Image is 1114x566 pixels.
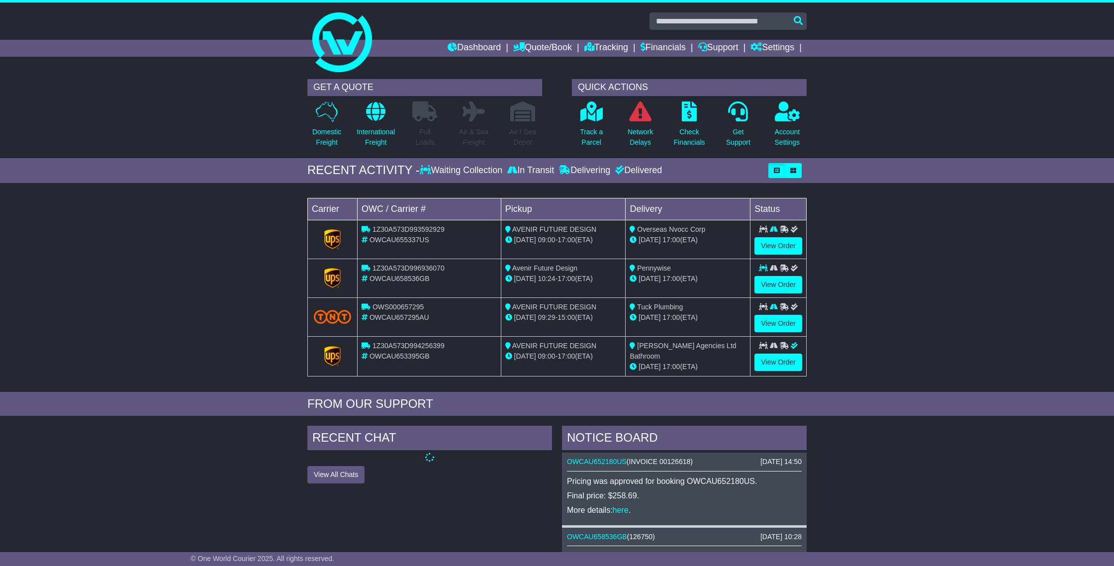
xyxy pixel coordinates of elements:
span: [DATE] [639,363,660,371]
span: OWCAU657295AU [370,313,429,321]
a: Settings [750,40,794,57]
a: AccountSettings [774,101,801,153]
div: - (ETA) [505,312,622,323]
span: OWS000657295 [372,303,424,311]
span: Pennywise [637,264,671,272]
div: ( ) [567,533,802,541]
span: 17:00 [557,275,575,283]
a: here [613,506,629,514]
p: Air & Sea Freight [459,127,488,148]
a: Support [698,40,739,57]
div: NOTICE BOARD [562,426,807,453]
span: [DATE] [639,236,660,244]
p: Get Support [726,127,750,148]
span: AVENIR FUTURE DESIGN [512,303,596,311]
a: CheckFinancials [673,101,706,153]
p: Full Loads [412,127,437,148]
span: 17:00 [662,313,680,321]
p: More details: . [567,505,802,515]
span: 17:00 [662,275,680,283]
span: OWCAU653395GB [370,352,430,360]
span: 17:00 [662,363,680,371]
a: InternationalFreight [356,101,395,153]
div: QUICK ACTIONS [572,79,807,96]
div: FROM OUR SUPPORT [307,397,807,411]
span: 1Z30A573D994256399 [372,342,445,350]
img: TNT_Domestic.png [314,310,351,323]
img: GetCarrierServiceLogo [324,229,341,249]
p: Domestic Freight [312,127,341,148]
div: In Transit [505,165,557,176]
div: - (ETA) [505,274,622,284]
div: - (ETA) [505,235,622,245]
div: - (ETA) [505,351,622,362]
div: [DATE] 14:50 [760,458,802,466]
div: ( ) [567,458,802,466]
span: OWCAU658536GB [370,275,430,283]
div: (ETA) [630,274,746,284]
span: 17:00 [662,236,680,244]
span: [DATE] [514,352,536,360]
span: 17:00 [557,236,575,244]
a: Quote/Book [513,40,572,57]
a: View Order [754,276,802,293]
span: [DATE] [514,313,536,321]
p: Air / Sea Depot [509,127,536,148]
span: OWCAU655337US [370,236,429,244]
img: GetCarrierServiceLogo [324,268,341,288]
div: RECENT CHAT [307,426,552,453]
p: Account Settings [775,127,800,148]
a: Dashboard [448,40,501,57]
p: Network Delays [628,127,653,148]
span: Overseas Nvocc Corp [637,225,705,233]
span: Tuck Plumbing [637,303,683,311]
div: Delivered [613,165,662,176]
span: AVENIR FUTURE DESIGN [512,225,596,233]
div: RECENT ACTIVITY - [307,163,420,178]
div: (ETA) [630,312,746,323]
a: View Order [754,315,802,332]
span: [DATE] [514,236,536,244]
span: 1Z30A573D993592929 [372,225,445,233]
p: Pricing was approved for booking OWCAU652180US. [567,476,802,486]
div: GET A QUOTE [307,79,542,96]
span: Avenir Future Design [512,264,577,272]
td: OWC / Carrier # [358,198,501,220]
div: (ETA) [630,235,746,245]
span: 10:24 [538,275,556,283]
span: 126750 [629,533,652,541]
span: 09:00 [538,236,556,244]
div: (ETA) [630,362,746,372]
td: Delivery [626,198,750,220]
img: GetCarrierServiceLogo [324,346,341,366]
span: 09:29 [538,313,556,321]
span: 1Z30A573D996936070 [372,264,445,272]
div: [DATE] 10:28 [760,533,802,541]
span: INVOICE 00126618 [629,458,691,466]
p: Final price: $258.69. [567,491,802,500]
a: DomesticFreight [312,101,342,153]
span: [DATE] [639,275,660,283]
span: [DATE] [639,313,660,321]
a: OWCAU652180US [567,458,627,466]
div: Waiting Collection [420,165,505,176]
td: Pickup [501,198,626,220]
span: 09:00 [538,352,556,360]
span: © One World Courier 2025. All rights reserved. [190,555,334,563]
a: NetworkDelays [627,101,653,153]
td: Status [750,198,807,220]
button: View All Chats [307,466,365,483]
a: Financials [641,40,686,57]
span: 17:00 [557,352,575,360]
td: Carrier [308,198,358,220]
div: Delivering [557,165,613,176]
p: Check Financials [674,127,705,148]
p: International Freight [357,127,395,148]
a: Track aParcel [579,101,603,153]
p: Track a Parcel [580,127,603,148]
a: Tracking [584,40,628,57]
span: AVENIR FUTURE DESIGN [512,342,596,350]
span: [PERSON_NAME] Agencies Ltd Bathroom [630,342,736,360]
span: [DATE] [514,275,536,283]
a: View Order [754,354,802,371]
